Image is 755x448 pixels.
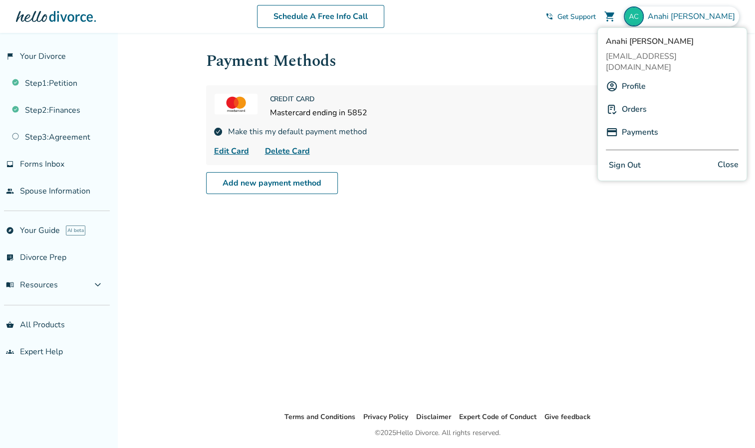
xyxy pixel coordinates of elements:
[557,12,596,21] span: Get Support
[604,10,616,22] span: shopping_cart
[622,77,646,96] a: Profile
[375,427,501,439] div: © 2025 Hello Divorce. All rights reserved.
[214,145,249,157] span: Edit Card
[66,225,85,235] span: AI beta
[6,187,14,195] span: people
[416,411,451,423] li: Disclaimer
[545,12,596,21] a: phone_in_talkGet Support
[265,145,310,157] span: Delete Card
[206,49,669,73] h1: Payment Methods
[606,80,618,92] img: A
[6,253,14,261] span: list_alt_check
[622,123,658,142] a: Payments
[20,159,64,170] span: Forms Inbox
[6,279,58,290] span: Resources
[6,321,14,329] span: shopping_basket
[92,279,104,291] span: expand_more
[284,412,355,422] a: Terms and Conditions
[705,400,755,448] iframe: Chat Widget
[363,412,408,422] a: Privacy Policy
[214,126,661,137] div: Make this my default payment method
[214,94,258,115] img: MASTERCARD
[6,281,14,289] span: menu_book
[606,103,618,115] img: P
[606,126,618,138] img: P
[718,158,739,173] span: Close
[622,100,647,119] a: Orders
[545,12,553,20] span: phone_in_talk
[624,6,644,26] img: colemananahi13@gmail.com
[270,93,367,105] h4: Credit Card
[6,52,14,60] span: flag_2
[206,172,338,194] a: Add new payment method
[459,412,536,422] a: Expert Code of Conduct
[6,160,14,168] span: inbox
[606,158,644,173] button: Sign Out
[606,36,739,47] span: Anahi [PERSON_NAME]
[648,11,739,22] span: Anahi [PERSON_NAME]
[6,226,14,234] span: explore
[257,5,384,28] a: Schedule A Free Info Call
[270,107,367,118] span: Mastercard ending in 5852
[6,348,14,356] span: groups
[544,411,591,423] li: Give feedback
[606,51,739,73] span: [EMAIL_ADDRESS][DOMAIN_NAME]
